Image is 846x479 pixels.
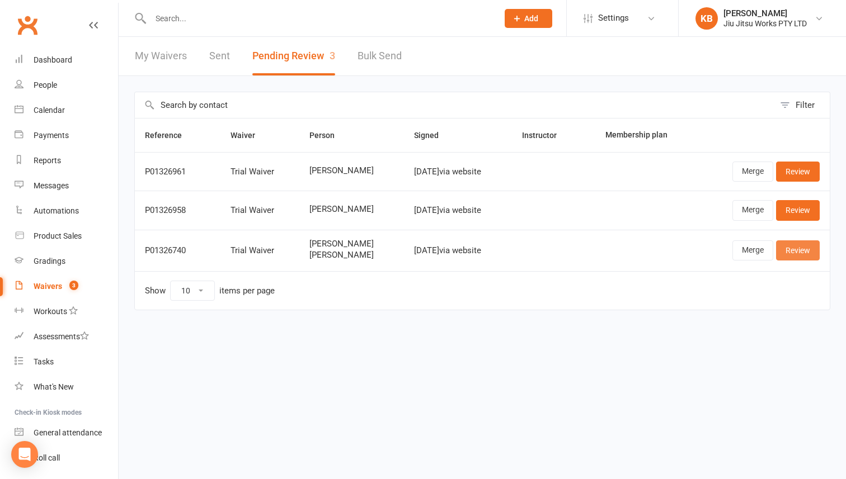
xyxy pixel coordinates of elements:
div: items per page [219,286,275,296]
div: Automations [34,206,79,215]
a: People [15,73,118,98]
a: Gradings [15,249,118,274]
button: Reference [145,129,194,142]
div: [PERSON_NAME] [723,8,807,18]
a: Roll call [15,445,118,471]
span: [PERSON_NAME] [309,250,394,260]
span: Signed [414,131,451,140]
div: Assessments [34,332,89,341]
span: Person [309,131,347,140]
a: Bulk Send [358,37,402,75]
span: [PERSON_NAME] [309,205,394,214]
a: Workouts [15,299,118,324]
div: Calendar [34,106,65,115]
th: Membership plan [595,118,697,152]
a: Assessments [15,324,118,349]
span: [PERSON_NAME] [309,166,394,176]
a: Dashboard [15,48,118,73]
a: Product Sales [15,224,118,249]
span: 3 [69,281,78,290]
a: Review [776,162,820,182]
div: [DATE] via website [414,167,502,177]
div: Workouts [34,307,67,316]
div: Trial Waiver [231,206,289,215]
a: Automations [15,198,118,224]
div: Dashboard [34,55,72,64]
span: Add [524,14,538,23]
a: Clubworx [13,11,41,39]
div: Filter [796,98,815,112]
a: General attendance kiosk mode [15,420,118,445]
span: Settings [598,6,629,31]
a: Messages [15,173,118,198]
div: Messages [34,181,69,190]
div: Product Sales [34,231,82,240]
a: Merge [732,200,773,220]
span: Instructor [522,131,569,140]
a: Merge [732,162,773,182]
div: [DATE] via website [414,246,502,255]
div: Payments [34,131,69,140]
div: [DATE] via website [414,206,502,215]
span: [PERSON_NAME] [309,239,394,249]
div: Tasks [34,357,54,366]
div: Trial Waiver [231,167,289,177]
a: Tasks [15,349,118,374]
div: General attendance [34,428,102,437]
button: Waiver [231,129,267,142]
div: Show [145,281,275,301]
button: Signed [414,129,451,142]
a: Payments [15,123,118,148]
button: Person [309,129,347,142]
div: P01326958 [145,206,210,215]
span: Waiver [231,131,267,140]
button: Filter [774,92,830,118]
input: Search... [147,11,490,26]
a: My Waivers [135,37,187,75]
a: Review [776,240,820,260]
div: P01326961 [145,167,210,177]
button: Pending Review3 [252,37,335,75]
div: KB [695,7,718,30]
button: Add [505,9,552,28]
a: Calendar [15,98,118,123]
div: People [34,80,57,89]
div: Waivers [34,282,62,291]
div: P01326740 [145,246,210,255]
span: Reference [145,131,194,140]
a: Sent [209,37,230,75]
button: Instructor [522,129,569,142]
div: Reports [34,156,61,165]
div: Gradings [34,257,65,265]
a: Review [776,200,820,220]
div: What's New [34,382,74,391]
div: Open Intercom Messenger [11,441,38,468]
a: Reports [15,148,118,173]
a: Waivers 3 [15,274,118,299]
span: 3 [330,50,335,61]
a: What's New [15,374,118,400]
div: Roll call [34,453,60,462]
input: Search by contact [135,92,774,118]
div: Jiu Jitsu Works PTY LTD [723,18,807,29]
div: Trial Waiver [231,246,289,255]
a: Merge [732,240,773,260]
